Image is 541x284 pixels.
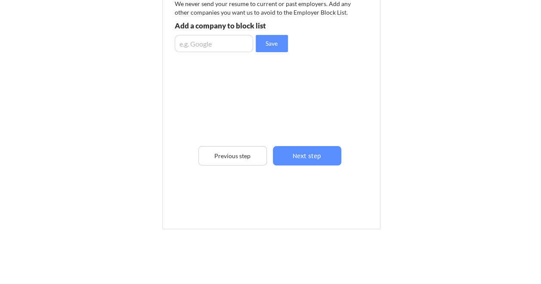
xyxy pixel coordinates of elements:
div: Add a company to block list [175,22,301,29]
button: Save [256,35,288,52]
input: e.g. Google [175,35,253,52]
button: Previous step [198,146,267,165]
button: Next step [273,146,341,165]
